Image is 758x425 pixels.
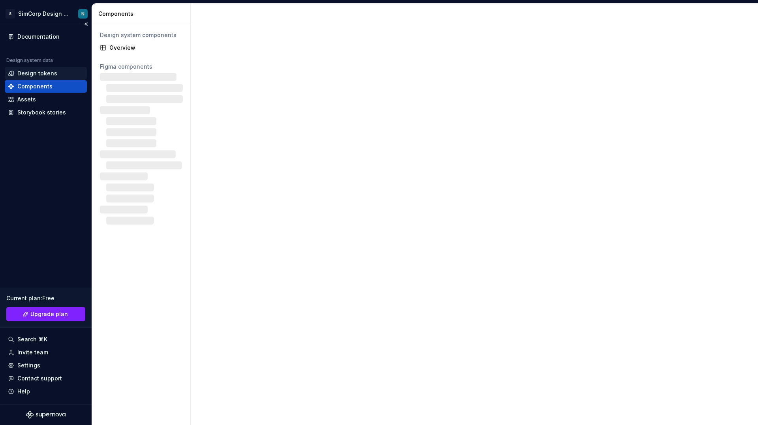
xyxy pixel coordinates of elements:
[18,10,69,18] div: SimCorp Design System
[98,10,187,18] div: Components
[100,63,182,71] div: Figma components
[5,385,87,398] button: Help
[17,374,62,382] div: Contact support
[17,109,66,116] div: Storybook stories
[6,294,85,302] div: Current plan : Free
[6,57,53,64] div: Design system data
[30,310,68,318] span: Upgrade plan
[17,335,47,343] div: Search ⌘K
[5,93,87,106] a: Assets
[17,33,60,41] div: Documentation
[17,82,53,90] div: Components
[17,388,30,395] div: Help
[6,9,15,19] div: S
[17,348,48,356] div: Invite team
[26,411,66,419] svg: Supernova Logo
[97,41,186,54] a: Overview
[5,67,87,80] a: Design tokens
[17,95,36,103] div: Assets
[109,44,182,52] div: Overview
[5,372,87,385] button: Contact support
[2,5,90,22] button: SSimCorp Design SystemN
[5,333,87,346] button: Search ⌘K
[17,361,40,369] div: Settings
[100,31,182,39] div: Design system components
[81,11,84,17] div: N
[5,80,87,93] a: Components
[5,30,87,43] a: Documentation
[5,346,87,359] a: Invite team
[5,106,87,119] a: Storybook stories
[6,307,85,321] button: Upgrade plan
[81,19,92,30] button: Collapse sidebar
[5,359,87,372] a: Settings
[17,69,57,77] div: Design tokens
